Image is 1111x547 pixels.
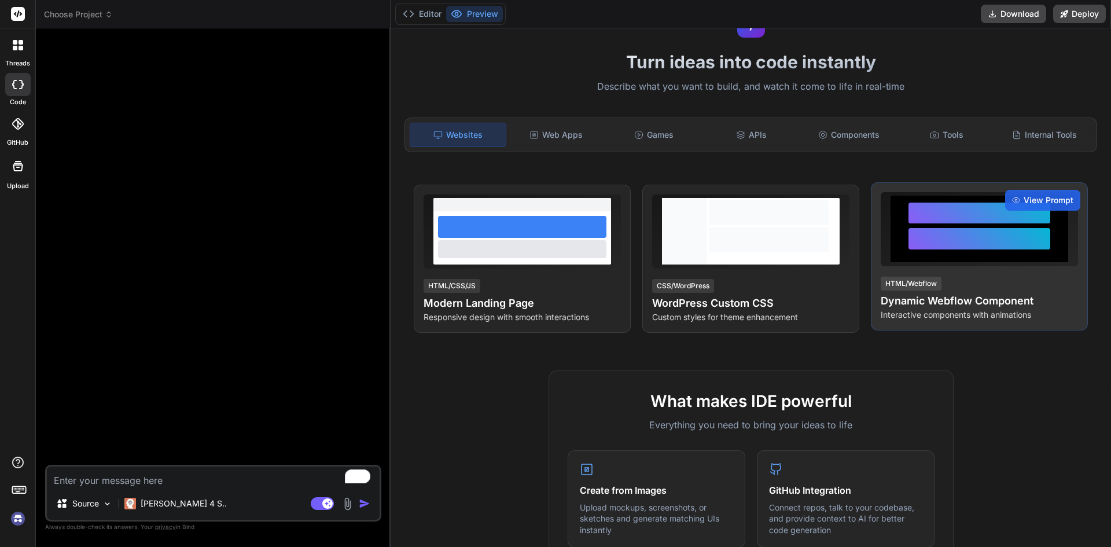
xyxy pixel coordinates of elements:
img: attachment [341,497,354,511]
p: Always double-check its answers. Your in Bind [45,522,381,533]
p: Responsive design with smooth interactions [424,311,621,323]
button: Preview [446,6,503,22]
div: Tools [899,123,995,147]
span: Choose Project [44,9,113,20]
div: Games [606,123,702,147]
label: threads [5,58,30,68]
div: CSS/WordPress [652,279,714,293]
div: Web Apps [509,123,604,147]
img: icon [359,498,370,509]
p: Upload mockups, screenshots, or sketches and generate matching UIs instantly [580,502,733,536]
span: privacy [155,523,176,530]
img: Pick Models [102,499,112,509]
label: GitHub [7,138,28,148]
p: Connect repos, talk to your codebase, and provide context to AI for better code generation [769,502,922,536]
div: Components [801,123,897,147]
p: Everything you need to bring your ideas to life [568,418,935,432]
h4: GitHub Integration [769,483,922,497]
h1: Turn ideas into code instantly [398,52,1104,72]
textarea: To enrich screen reader interactions, please activate Accessibility in Grammarly extension settings [47,467,380,487]
div: HTML/CSS/JS [424,279,480,293]
img: signin [8,509,28,528]
span: View Prompt [1024,194,1073,206]
button: Editor [398,6,446,22]
button: Download [981,5,1046,23]
label: code [10,97,26,107]
button: Deploy [1053,5,1106,23]
p: Custom styles for theme enhancement [652,311,849,323]
h4: Dynamic Webflow Component [881,293,1078,309]
div: Websites [410,123,506,147]
p: Interactive components with animations [881,309,1078,321]
p: Source [72,498,99,509]
img: Claude 4 Sonnet [124,498,136,509]
h4: Modern Landing Page [424,295,621,311]
h4: Create from Images [580,483,733,497]
h2: What makes IDE powerful [568,389,935,413]
div: Internal Tools [996,123,1092,147]
label: Upload [7,181,29,191]
div: APIs [704,123,799,147]
div: HTML/Webflow [881,277,941,291]
p: [PERSON_NAME] 4 S.. [141,498,227,509]
p: Describe what you want to build, and watch it come to life in real-time [398,79,1104,94]
h4: WordPress Custom CSS [652,295,849,311]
